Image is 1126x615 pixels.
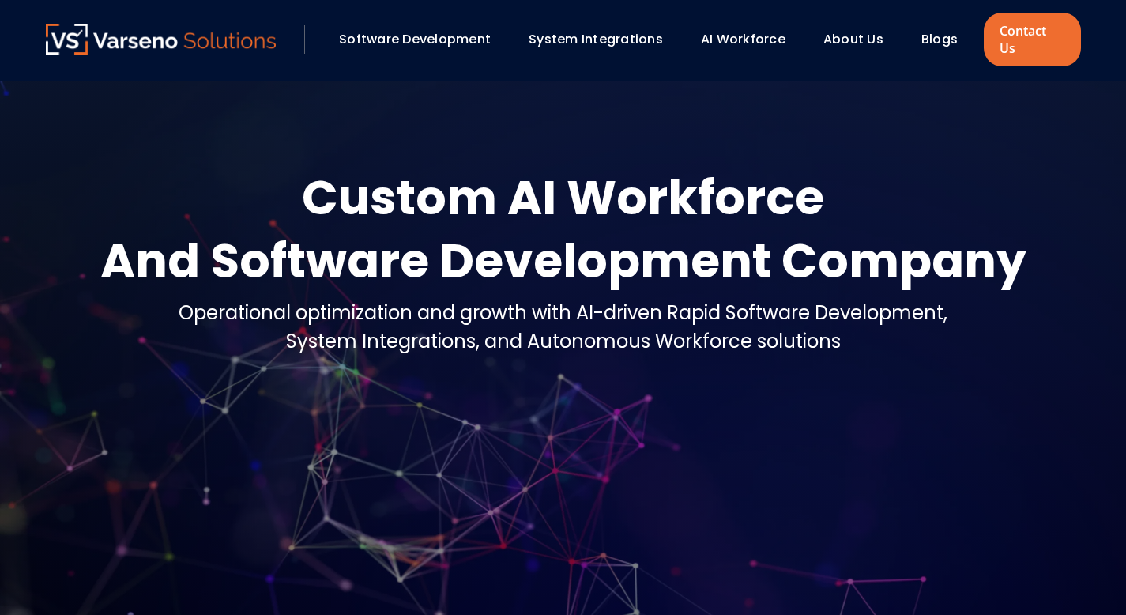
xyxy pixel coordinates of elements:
[339,30,491,48] a: Software Development
[823,30,883,48] a: About Us
[521,26,685,53] div: System Integrations
[815,26,906,53] div: About Us
[984,13,1080,66] a: Contact Us
[100,229,1026,292] div: And Software Development Company
[46,24,277,55] img: Varseno Solutions – Product Engineering & IT Services
[179,299,947,327] div: Operational optimization and growth with AI-driven Rapid Software Development,
[331,26,513,53] div: Software Development
[179,327,947,356] div: System Integrations, and Autonomous Workforce solutions
[529,30,663,48] a: System Integrations
[701,30,785,48] a: AI Workforce
[921,30,958,48] a: Blogs
[693,26,808,53] div: AI Workforce
[100,166,1026,229] div: Custom AI Workforce
[913,26,980,53] div: Blogs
